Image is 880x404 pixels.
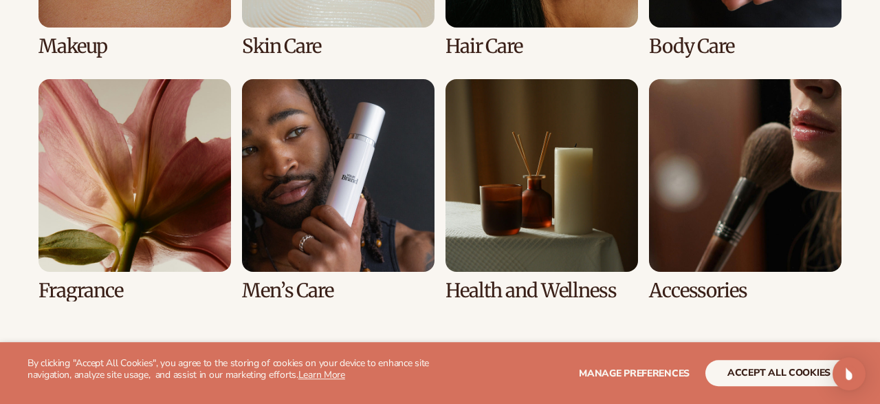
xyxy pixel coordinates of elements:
[242,36,434,57] h3: Skin Care
[38,36,231,57] h3: Makeup
[649,36,841,57] h3: Body Care
[705,360,852,386] button: accept all cookies
[298,368,345,381] a: Learn More
[242,79,434,301] div: 6 / 8
[649,79,841,301] div: 8 / 8
[445,36,638,57] h3: Hair Care
[579,360,690,386] button: Manage preferences
[38,79,231,301] div: 5 / 8
[579,367,690,380] span: Manage preferences
[833,357,866,390] div: Open Intercom Messenger
[445,79,638,301] div: 7 / 8
[27,358,440,381] p: By clicking "Accept All Cookies", you agree to the storing of cookies on your device to enhance s...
